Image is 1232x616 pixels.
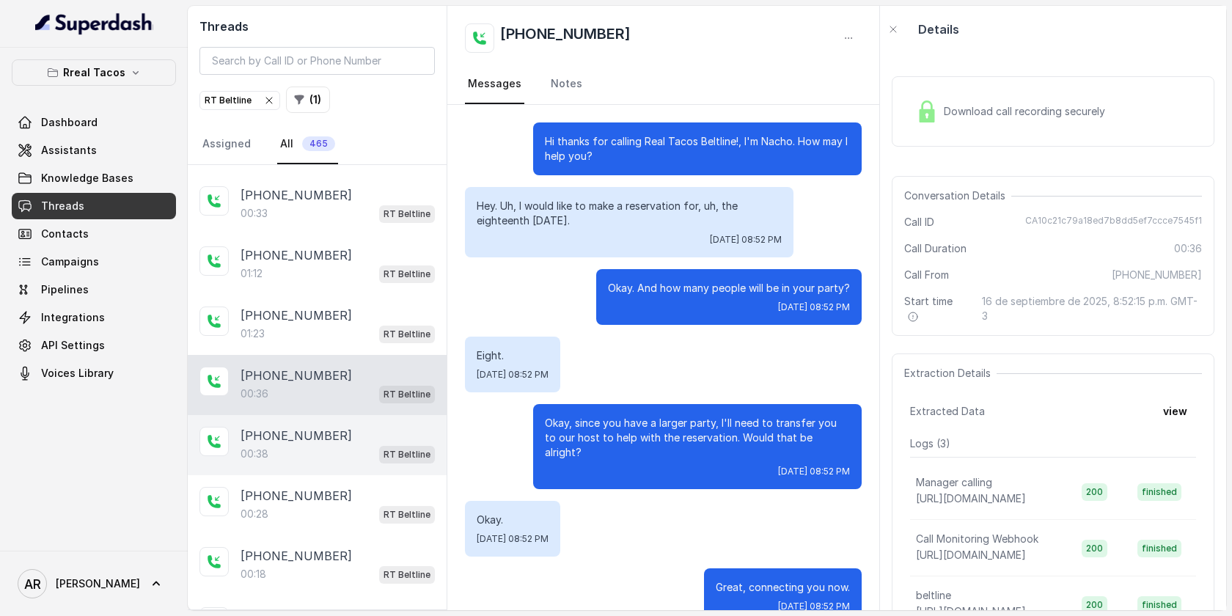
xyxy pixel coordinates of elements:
p: beltline [916,588,951,603]
a: Campaigns [12,249,176,275]
a: Assistants [12,137,176,164]
a: Integrations [12,304,176,331]
p: Great, connecting you now. [716,580,850,595]
a: Dashboard [12,109,176,136]
span: [PHONE_NUMBER] [1112,268,1202,282]
span: Dashboard [41,115,98,130]
p: RT Beltline [384,387,430,402]
span: Contacts [41,227,89,241]
p: Okay. [477,513,549,527]
p: Details [918,21,959,38]
a: Voices Library [12,360,176,386]
p: [PHONE_NUMBER] [241,307,352,324]
span: 465 [302,136,335,151]
img: Lock Icon [916,100,938,122]
span: Pipelines [41,282,89,297]
p: Hi thanks for calling Real Tacos Beltline!, I'm Nacho. How may I help you? [545,134,850,164]
span: [DATE] 08:52 PM [778,601,850,612]
span: finished [1137,483,1181,501]
h2: Threads [199,18,435,35]
p: 01:12 [241,266,263,281]
span: [DATE] 08:52 PM [778,301,850,313]
span: Download call recording securely [944,104,1111,119]
nav: Tabs [199,125,435,164]
p: Okay. And how many people will be in your party? [608,281,850,296]
span: Call From [904,268,949,282]
h2: [PHONE_NUMBER] [500,23,631,53]
p: Logs ( 3 ) [910,436,1196,451]
span: [PERSON_NAME] [56,576,140,591]
span: Call Duration [904,241,967,256]
input: Search by Call ID or Phone Number [199,47,435,75]
p: RT Beltline [384,327,430,342]
p: [PHONE_NUMBER] [241,246,352,264]
p: [PHONE_NUMBER] [241,547,352,565]
p: RT Beltline [384,568,430,582]
span: Conversation Details [904,188,1011,203]
span: finished [1137,540,1181,557]
span: 16 de septiembre de 2025, 8:52:15 p.m. GMT-3 [982,294,1202,323]
a: Notes [548,65,585,104]
p: RT Beltline [384,447,430,462]
button: RT Beltline [199,91,280,110]
div: RT Beltline [205,93,275,108]
text: AR [24,576,41,592]
span: Assistants [41,143,97,158]
p: Rreal Tacos [63,64,125,81]
span: Integrations [41,310,105,325]
p: Call Monitoring Webhook [916,532,1038,546]
span: Knowledge Bases [41,171,133,186]
p: Okay, since you have a larger party, I'll need to transfer you to our host to help with the reser... [545,416,850,460]
button: Rreal Tacos [12,59,176,86]
span: [DATE] 08:52 PM [477,533,549,545]
span: 200 [1082,540,1107,557]
p: Manager calling [916,475,992,490]
span: [URL][DOMAIN_NAME] [916,549,1026,561]
span: [DATE] 08:52 PM [477,369,549,381]
span: Extraction Details [904,366,997,381]
a: Pipelines [12,276,176,303]
p: [PHONE_NUMBER] [241,487,352,505]
a: Threads [12,193,176,219]
span: Voices Library [41,366,114,381]
span: Call ID [904,215,934,230]
a: Assigned [199,125,254,164]
p: RT Beltline [384,507,430,522]
p: 01:23 [241,326,265,341]
p: Eight. [477,348,549,363]
span: 200 [1082,483,1107,501]
span: [DATE] 08:52 PM [710,234,782,246]
a: Contacts [12,221,176,247]
img: light.svg [35,12,153,35]
span: Campaigns [41,254,99,269]
a: Messages [465,65,524,104]
span: API Settings [41,338,105,353]
span: CA10c21c79a18ed7b8dd5ef7ccce7545f1 [1025,215,1202,230]
a: API Settings [12,332,176,359]
button: (1) [286,87,330,113]
p: 00:33 [241,206,268,221]
p: 00:28 [241,507,268,521]
a: [PERSON_NAME] [12,563,176,604]
p: Hey. Uh, I would like to make a reservation for, uh, the eighteenth [DATE]. [477,199,782,228]
a: All465 [277,125,338,164]
span: 200 [1082,596,1107,614]
span: 00:36 [1174,241,1202,256]
p: 00:36 [241,386,268,401]
p: [PHONE_NUMBER] [241,186,352,204]
p: RT Beltline [384,267,430,282]
span: Extracted Data [910,404,985,419]
p: [PHONE_NUMBER] [241,427,352,444]
span: [URL][DOMAIN_NAME] [916,492,1026,505]
a: Knowledge Bases [12,165,176,191]
p: RT Beltline [384,207,430,221]
span: [DATE] 08:52 PM [778,466,850,477]
span: Threads [41,199,84,213]
p: 00:38 [241,447,268,461]
button: view [1154,398,1196,425]
span: finished [1137,596,1181,614]
nav: Tabs [465,65,862,104]
p: 00:18 [241,567,266,582]
span: Start time [904,294,970,323]
p: [PHONE_NUMBER] [241,367,352,384]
